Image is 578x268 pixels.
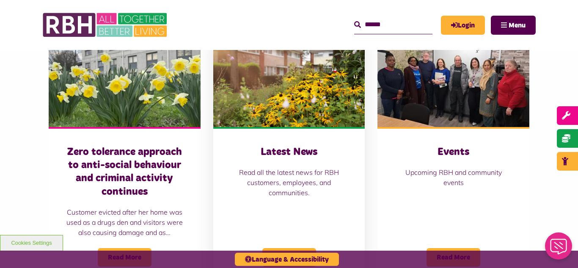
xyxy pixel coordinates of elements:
[540,230,578,268] iframe: Netcall Web Assistant for live chat
[230,146,348,159] h3: Latest News
[230,167,348,198] p: Read all the latest news for RBH customers, employees, and communities.
[235,253,339,266] button: Language & Accessibility
[377,32,529,127] img: Group photo of customers and colleagues at Spotland Community Centre
[491,16,536,35] button: Navigation
[354,16,432,34] input: Search
[441,16,485,35] a: MyRBH
[427,248,480,267] span: Read More
[394,146,512,159] h3: Events
[509,22,526,29] span: Menu
[66,207,184,238] p: Customer evicted after her home was used as a drugs den and visitors were also causing damage and...
[98,248,151,267] span: Read More
[213,32,365,127] img: SAZ MEDIA RBH HOUSING4
[262,248,316,267] span: Read More
[394,167,512,188] p: Upcoming RBH and community events
[49,32,201,127] img: Freehold
[42,8,169,41] img: RBH
[66,146,184,199] h3: Zero tolerance approach to anti-social behaviour and criminal activity continues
